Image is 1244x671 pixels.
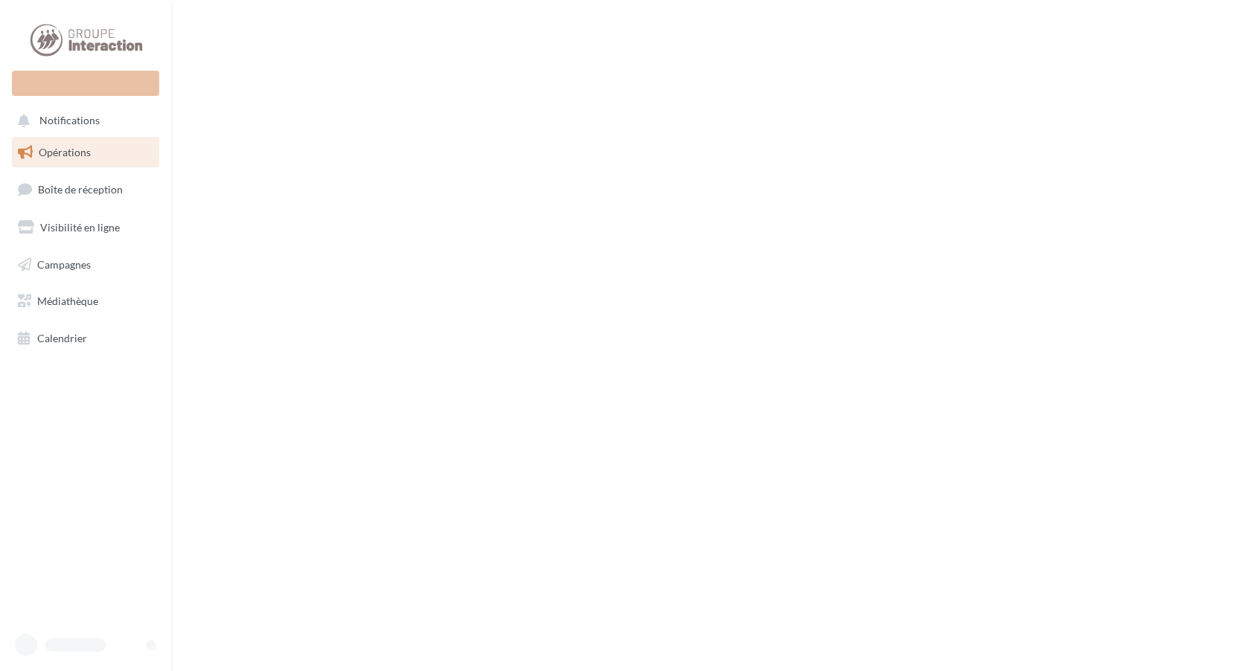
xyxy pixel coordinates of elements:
[40,221,120,234] span: Visibilité en ligne
[39,115,100,127] span: Notifications
[37,295,98,307] span: Médiathèque
[9,212,162,243] a: Visibilité en ligne
[38,183,123,196] span: Boîte de réception
[9,286,162,317] a: Médiathèque
[9,137,162,168] a: Opérations
[9,323,162,354] a: Calendrier
[12,71,159,96] div: Nouvelle campagne
[9,173,162,205] a: Boîte de réception
[9,249,162,280] a: Campagnes
[37,257,91,270] span: Campagnes
[37,332,87,344] span: Calendrier
[39,146,91,158] span: Opérations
